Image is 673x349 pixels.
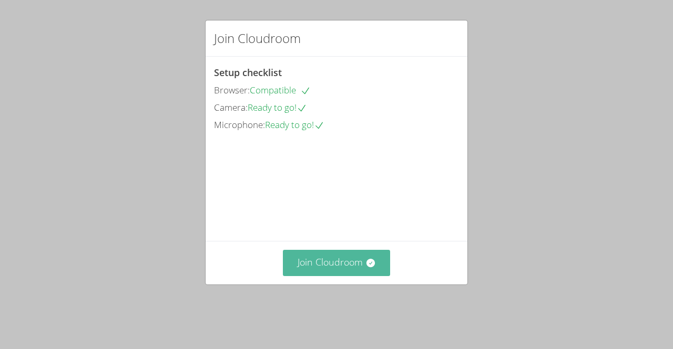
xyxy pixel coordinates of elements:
span: Ready to go! [248,101,307,113]
button: Join Cloudroom [283,250,391,276]
span: Microphone: [214,119,265,131]
span: Setup checklist [214,66,282,79]
span: Camera: [214,101,248,113]
h2: Join Cloudroom [214,29,301,48]
span: Browser: [214,84,250,96]
span: Ready to go! [265,119,324,131]
span: Compatible [250,84,311,96]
